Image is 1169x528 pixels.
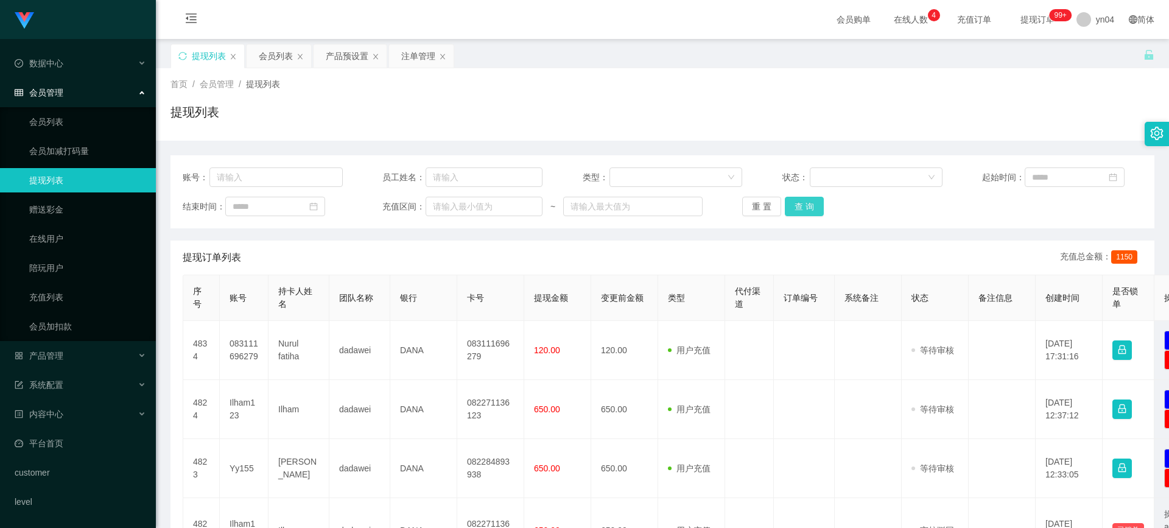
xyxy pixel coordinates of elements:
[591,439,658,498] td: 650.00
[400,293,417,303] span: 银行
[742,197,781,216] button: 重 置
[29,285,146,309] a: 充值列表
[382,171,425,184] span: 员工姓名：
[29,256,146,280] a: 陪玩用户
[591,380,658,439] td: 650.00
[911,293,929,303] span: 状态
[15,59,23,68] i: 图标: check-circle-o
[668,293,685,303] span: 类型
[390,321,457,380] td: DANA
[932,9,936,21] p: 4
[29,197,146,222] a: 赠送彩金
[192,79,195,89] span: /
[15,490,146,514] a: level
[29,227,146,251] a: 在线用户
[1112,459,1132,478] button: 图标: lock
[170,1,212,40] i: 图标: menu-fold
[29,314,146,339] a: 会员加扣款
[1036,321,1103,380] td: [DATE] 17:31:16
[911,404,954,414] span: 等待审核
[15,410,23,418] i: 图标: profile
[183,200,225,213] span: 结束时间：
[785,197,824,216] button: 查 询
[928,9,940,21] sup: 4
[372,53,379,60] i: 图标: close
[457,439,524,498] td: 082284893938
[426,197,542,216] input: 请输入最小值为
[982,171,1025,184] span: 起始时间：
[668,404,711,414] span: 用户充值
[534,293,568,303] span: 提现金额
[269,439,329,498] td: [PERSON_NAME]
[15,380,63,390] span: 系统配置
[1143,49,1154,60] i: 图标: unlock
[15,409,63,419] span: 内容中心
[329,380,390,439] td: dadawei
[1129,15,1137,24] i: 图标: global
[200,79,234,89] span: 会员管理
[1036,380,1103,439] td: [DATE] 12:37:12
[178,52,187,60] i: 图标: sync
[978,293,1013,303] span: 备注信息
[15,351,63,361] span: 产品管理
[457,321,524,380] td: 083111696279
[29,168,146,192] a: 提现列表
[534,345,560,355] span: 120.00
[269,380,329,439] td: Ilham
[1109,173,1117,181] i: 图标: calendar
[278,286,312,309] span: 持卡人姓名
[183,380,220,439] td: 4824
[534,404,560,414] span: 650.00
[542,200,563,213] span: ~
[183,321,220,380] td: 4834
[15,381,23,389] i: 图标: form
[1112,340,1132,360] button: 图标: lock
[15,88,23,97] i: 图标: table
[390,439,457,498] td: DANA
[1049,9,1071,21] sup: 296
[15,431,146,456] a: 图标: dashboard平台首页
[591,321,658,380] td: 120.00
[382,200,425,213] span: 充值区间：
[246,79,280,89] span: 提现列表
[563,197,702,216] input: 请输入最大值为
[457,380,524,439] td: 082271136123
[15,351,23,360] i: 图标: appstore-o
[467,293,484,303] span: 卡号
[309,202,318,211] i: 图标: calendar
[844,293,879,303] span: 系统备注
[15,58,63,68] span: 数据中心
[1112,286,1138,309] span: 是否锁单
[1045,293,1079,303] span: 创建时间
[15,12,34,29] img: logo.9652507e.png
[170,79,188,89] span: 首页
[1111,250,1137,264] span: 1150
[209,167,343,187] input: 请输入
[220,321,269,380] td: 083111696279
[220,439,269,498] td: Yy155
[183,250,241,265] span: 提现订单列表
[782,171,810,184] span: 状态：
[928,174,935,182] i: 图标: down
[534,463,560,473] span: 650.00
[390,380,457,439] td: DANA
[339,293,373,303] span: 团队名称
[183,171,209,184] span: 账号：
[329,321,390,380] td: dadawei
[220,380,269,439] td: Ilham123
[728,174,735,182] i: 图标: down
[29,139,146,163] a: 会员加减打码量
[192,44,226,68] div: 提现列表
[668,345,711,355] span: 用户充值
[583,171,610,184] span: 类型：
[735,286,760,309] span: 代付渠道
[784,293,818,303] span: 订单编号
[230,53,237,60] i: 图标: close
[297,53,304,60] i: 图标: close
[426,167,542,187] input: 请输入
[170,103,219,121] h1: 提现列表
[601,293,644,303] span: 变更前金额
[1014,15,1061,24] span: 提现订单
[259,44,293,68] div: 会员列表
[193,286,202,309] span: 序号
